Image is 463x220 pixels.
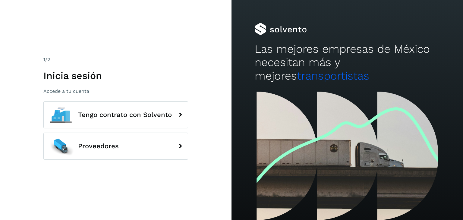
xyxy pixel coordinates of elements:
h2: Las mejores empresas de México necesitan más y mejores [255,42,440,83]
div: /2 [43,56,188,63]
button: Tengo contrato con Solvento [43,101,188,128]
button: Proveedores [43,133,188,160]
span: Tengo contrato con Solvento [78,111,172,118]
h1: Inicia sesión [43,70,188,81]
span: transportistas [297,69,369,82]
span: 1 [43,57,45,62]
span: Proveedores [78,143,119,150]
p: Accede a tu cuenta [43,88,188,94]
